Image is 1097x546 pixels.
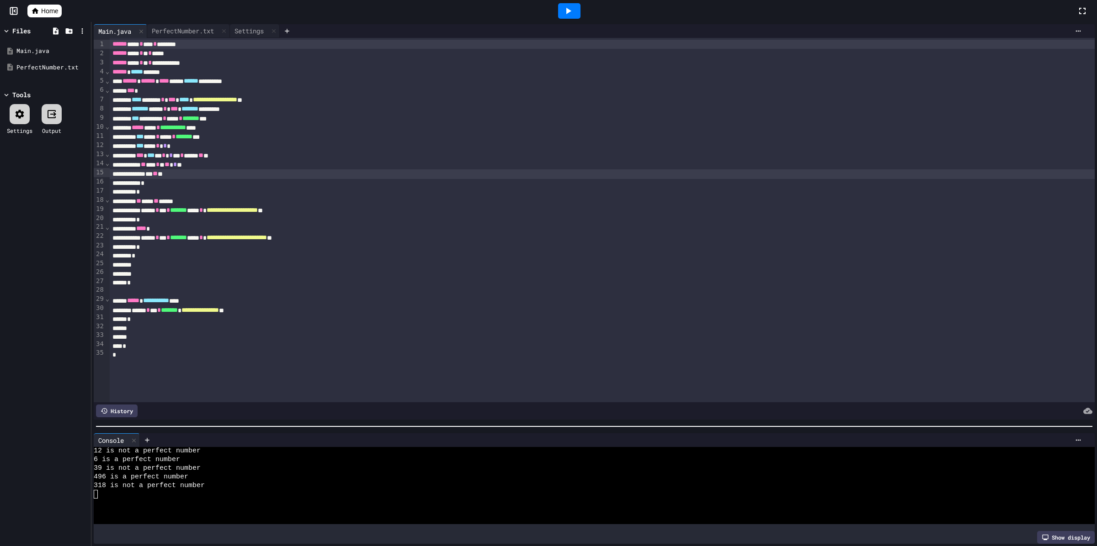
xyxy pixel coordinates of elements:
[94,250,105,259] div: 24
[94,259,105,268] div: 25
[147,24,230,38] div: PerfectNumber.txt
[7,126,32,135] div: Settings
[94,268,105,277] div: 26
[94,348,105,357] div: 35
[94,104,105,113] div: 8
[94,447,201,456] span: 12 is not a perfect number
[94,195,105,205] div: 18
[94,241,105,250] div: 23
[94,294,105,304] div: 29
[94,436,128,445] div: Console
[94,141,105,150] div: 12
[105,123,110,130] span: Fold line
[94,177,105,186] div: 16
[105,159,110,167] span: Fold line
[147,26,218,36] div: PerfectNumber.txt
[94,76,105,85] div: 5
[105,77,110,84] span: Fold line
[105,150,110,157] span: Fold line
[96,404,138,417] div: History
[16,63,88,72] div: PerfectNumber.txt
[94,222,105,231] div: 21
[94,150,105,159] div: 13
[42,126,61,135] div: Output
[94,231,105,241] div: 22
[94,473,188,482] span: 496 is a perfect number
[94,122,105,131] div: 10
[230,24,280,38] div: Settings
[94,159,105,168] div: 14
[94,304,105,313] div: 30
[94,186,105,195] div: 17
[94,113,105,122] div: 9
[1021,470,1088,509] iframe: chat widget
[94,131,105,141] div: 11
[94,58,105,67] div: 3
[94,433,140,447] div: Console
[12,90,31,100] div: Tools
[94,26,136,36] div: Main.java
[94,67,105,76] div: 4
[105,223,110,231] span: Fold line
[94,40,105,49] div: 1
[94,464,201,473] span: 39 is not a perfect number
[94,214,105,223] div: 20
[27,5,62,17] a: Home
[94,277,105,286] div: 27
[1059,509,1088,537] iframe: chat widget
[94,456,180,464] span: 6 is a perfect number
[105,295,110,302] span: Fold line
[16,47,88,56] div: Main.java
[12,26,31,36] div: Files
[105,68,110,75] span: Fold line
[105,86,110,94] span: Fold line
[230,26,268,36] div: Settings
[94,95,105,104] div: 7
[94,168,105,177] div: 15
[94,205,105,214] div: 19
[94,340,105,349] div: 34
[1037,531,1095,544] div: Show display
[94,24,147,38] div: Main.java
[41,6,58,16] span: Home
[94,322,105,331] div: 32
[105,196,110,203] span: Fold line
[94,482,205,490] span: 318 is not a perfect number
[94,85,105,94] div: 6
[94,313,105,322] div: 31
[94,285,105,294] div: 28
[94,331,105,340] div: 33
[94,49,105,58] div: 2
